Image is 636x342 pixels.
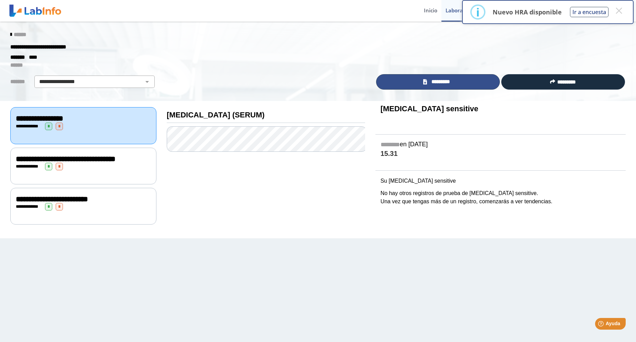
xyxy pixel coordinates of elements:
[167,111,265,119] b: [MEDICAL_DATA] (SERUM)
[381,104,479,113] b: [MEDICAL_DATA] sensitive
[381,141,621,149] h5: en [DATE]
[476,6,480,18] div: i
[570,7,608,17] button: Ir a encuesta
[493,8,562,16] p: Nuevo HRA disponible
[575,315,628,334] iframe: Help widget launcher
[613,4,625,17] button: Close this dialog
[381,177,621,185] p: Su [MEDICAL_DATA] sensitive
[381,189,621,206] p: No hay otros registros de prueba de [MEDICAL_DATA] sensitive. Una vez que tengas más de un regist...
[381,150,621,158] h4: 15.31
